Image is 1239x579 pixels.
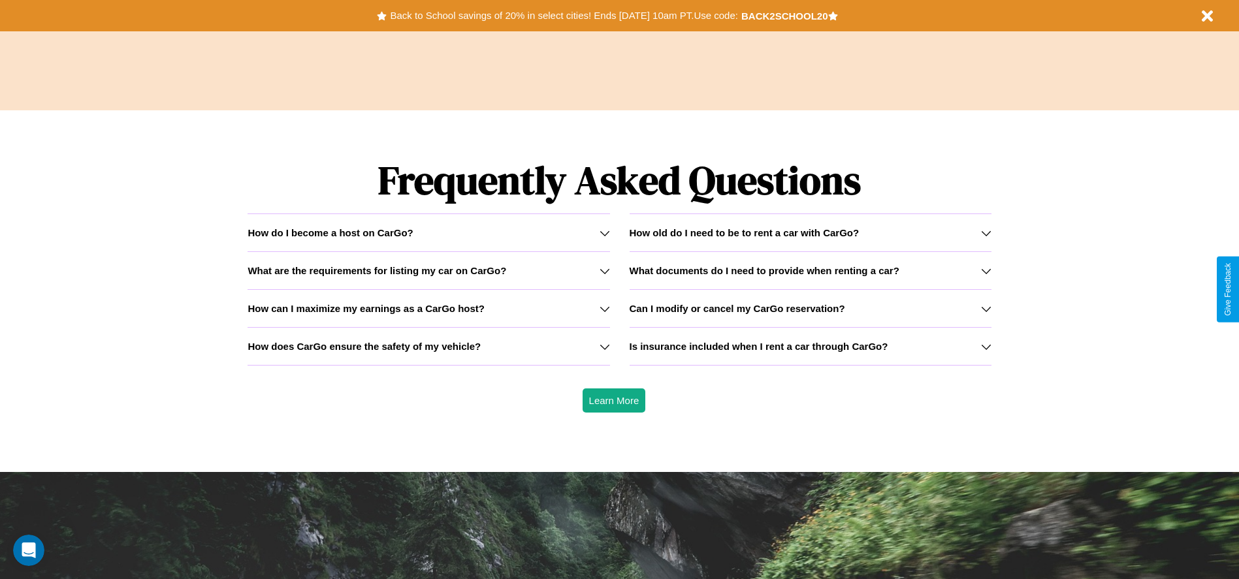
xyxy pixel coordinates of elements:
[741,10,828,22] b: BACK2SCHOOL20
[630,303,845,314] h3: Can I modify or cancel my CarGo reservation?
[248,147,991,213] h1: Frequently Asked Questions
[630,227,860,238] h3: How old do I need to be to rent a car with CarGo?
[248,265,506,276] h3: What are the requirements for listing my car on CarGo?
[630,265,899,276] h3: What documents do I need to provide when renting a car?
[583,388,646,413] button: Learn More
[248,341,481,352] h3: How does CarGo ensure the safety of my vehicle?
[1223,263,1232,316] div: Give Feedback
[387,7,741,25] button: Back to School savings of 20% in select cities! Ends [DATE] 10am PT.Use code:
[248,227,413,238] h3: How do I become a host on CarGo?
[630,341,888,352] h3: Is insurance included when I rent a car through CarGo?
[248,303,485,314] h3: How can I maximize my earnings as a CarGo host?
[13,535,44,566] iframe: Intercom live chat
